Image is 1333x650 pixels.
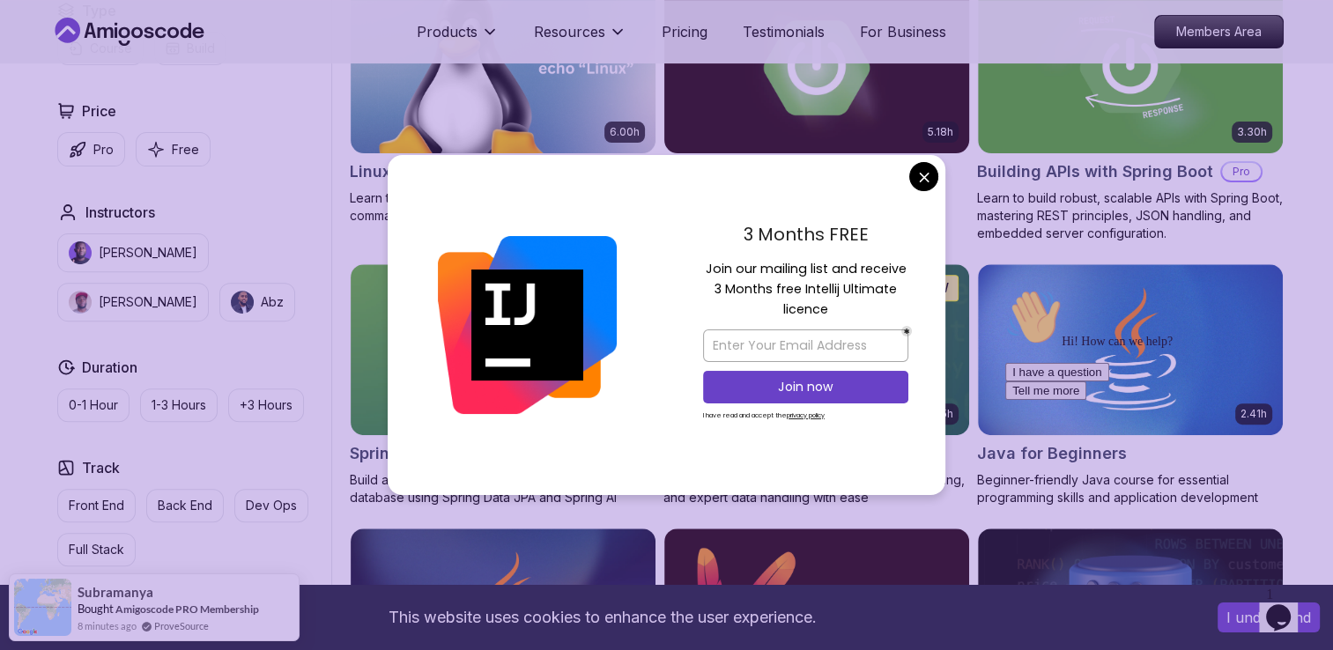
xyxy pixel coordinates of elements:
[7,81,111,100] button: I have a question
[1154,15,1284,48] a: Members Area
[350,441,552,466] h2: Spring Boot for Beginners
[57,533,136,566] button: Full Stack
[350,263,656,506] a: Spring Boot for Beginners card1.67hNEWSpring Boot for BeginnersBuild a CRUD API with Spring Boot ...
[78,618,137,633] span: 8 minutes ago
[154,618,209,633] a: ProveSource
[7,7,63,63] img: :wave:
[860,21,946,42] a: For Business
[158,497,212,514] p: Back End
[99,293,197,311] p: [PERSON_NAME]
[246,497,297,514] p: Dev Ops
[85,202,155,223] h2: Instructors
[82,100,116,122] h2: Price
[69,291,92,314] img: instructor img
[136,132,211,166] button: Free
[350,189,656,225] p: Learn the fundamentals of Linux and how to use the command line
[928,125,953,139] p: 5.18h
[977,263,1284,506] a: Java for Beginners card2.41hJava for BeginnersBeginner-friendly Java course for essential program...
[7,7,324,118] div: 👋Hi! How can we help?I have a questionTell me more
[57,233,209,272] button: instructor img[PERSON_NAME]
[978,264,1283,435] img: Java for Beginners card
[69,241,92,264] img: instructor img
[998,282,1315,571] iframe: chat widget
[7,100,88,118] button: Tell me more
[7,53,174,66] span: Hi! How can we help?
[743,21,825,42] a: Testimonials
[1218,602,1320,632] button: Accept cookies
[172,141,199,159] p: Free
[78,585,153,600] span: Subramanya
[115,602,259,616] a: Amigoscode PRO Membership
[350,159,506,184] h2: Linux Fundamentals
[350,471,656,506] p: Build a CRUD API with Spring Boot and PostgreSQL database using Spring Data JPA and Spring AI
[977,189,1284,242] p: Learn to build robust, scalable APIs with Spring Boot, mastering REST principles, JSON handling, ...
[219,283,295,321] button: instructor imgAbz
[1222,163,1261,181] p: Pro
[99,244,197,262] p: [PERSON_NAME]
[231,291,254,314] img: instructor img
[82,357,137,378] h2: Duration
[78,602,114,616] span: Bought
[93,141,114,159] p: Pro
[57,283,209,321] button: instructor img[PERSON_NAME]
[228,388,304,422] button: +3 Hours
[234,489,308,522] button: Dev Ops
[57,132,125,166] button: Pro
[240,396,293,414] p: +3 Hours
[69,396,118,414] p: 0-1 Hour
[57,388,130,422] button: 0-1 Hour
[610,125,640,139] p: 6.00h
[662,21,707,42] a: Pricing
[152,396,206,414] p: 1-3 Hours
[977,159,1213,184] h2: Building APIs with Spring Boot
[977,471,1284,506] p: Beginner-friendly Java course for essential programming skills and application development
[69,541,124,558] p: Full Stack
[69,497,124,514] p: Front End
[1259,580,1315,632] iframe: chat widget
[57,489,136,522] button: Front End
[977,441,1127,466] h2: Java for Beginners
[1237,125,1267,139] p: 3.30h
[261,293,284,311] p: Abz
[82,457,120,478] h2: Track
[13,598,1191,637] div: This website uses cookies to enhance the user experience.
[140,388,218,422] button: 1-3 Hours
[146,489,224,522] button: Back End
[351,264,655,435] img: Spring Boot for Beginners card
[1155,16,1283,48] p: Members Area
[417,21,499,56] button: Products
[14,579,71,636] img: provesource social proof notification image
[534,21,626,56] button: Resources
[534,21,605,42] p: Resources
[417,21,478,42] p: Products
